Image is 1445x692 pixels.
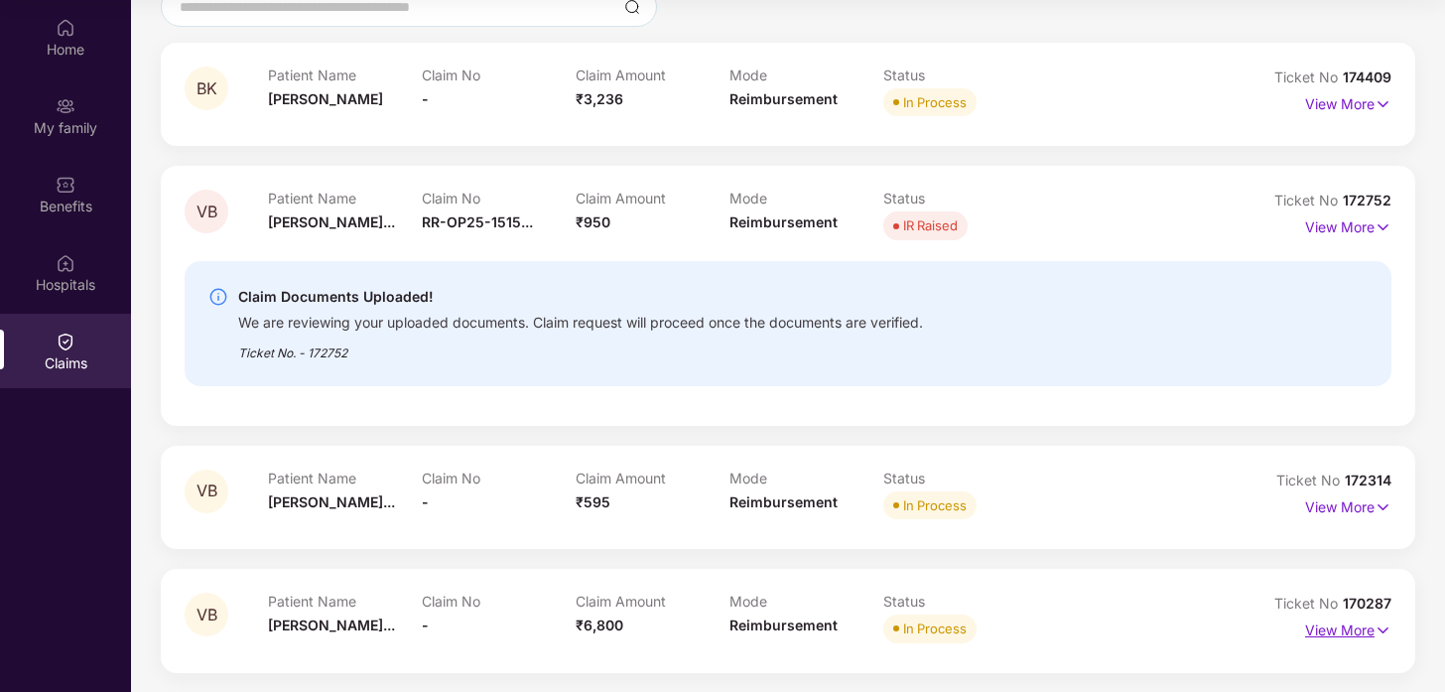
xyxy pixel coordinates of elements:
[576,190,729,207] p: Claim Amount
[268,213,395,230] span: [PERSON_NAME]...
[1375,496,1391,518] img: svg+xml;base64,PHN2ZyB4bWxucz0iaHR0cDovL3d3dy53My5vcmcvMjAwMC9zdmciIHdpZHRoPSIxNyIgaGVpZ2h0PSIxNy...
[883,67,1037,83] p: Status
[56,332,75,351] img: svg+xml;base64,PHN2ZyBpZD0iQ2xhaW0iIHhtbG5zPSJodHRwOi8vd3d3LnczLm9yZy8yMDAwL3N2ZyIgd2lkdGg9IjIwIi...
[576,617,623,633] span: ₹6,800
[576,493,610,510] span: ₹595
[1305,491,1391,518] p: View More
[268,67,422,83] p: Patient Name
[422,593,576,610] p: Claim No
[197,204,217,220] span: VB
[197,483,217,499] span: VB
[268,470,422,486] p: Patient Name
[576,593,729,610] p: Claim Amount
[422,470,576,486] p: Claim No
[238,332,923,362] div: Ticket No. - 172752
[197,607,217,623] span: VB
[1305,615,1391,641] p: View More
[883,593,1037,610] p: Status
[1274,69,1343,85] span: Ticket No
[208,287,228,307] img: svg+xml;base64,PHN2ZyBpZD0iSW5mby0yMHgyMCIgeG1sbnM9Imh0dHA6Ly93d3cudzMub3JnLzIwMDAvc3ZnIiB3aWR0aD...
[56,18,75,38] img: svg+xml;base64,PHN2ZyBpZD0iSG9tZSIgeG1sbnM9Imh0dHA6Ly93d3cudzMub3JnLzIwMDAvc3ZnIiB3aWR0aD0iMjAiIG...
[883,190,1037,207] p: Status
[1305,88,1391,115] p: View More
[1345,472,1391,488] span: 172314
[1375,620,1391,641] img: svg+xml;base64,PHN2ZyB4bWxucz0iaHR0cDovL3d3dy53My5vcmcvMjAwMC9zdmciIHdpZHRoPSIxNyIgaGVpZ2h0PSIxNy...
[883,470,1037,486] p: Status
[729,213,838,230] span: Reimbursement
[422,67,576,83] p: Claim No
[729,617,838,633] span: Reimbursement
[56,253,75,273] img: svg+xml;base64,PHN2ZyBpZD0iSG9zcGl0YWxzIiB4bWxucz0iaHR0cDovL3d3dy53My5vcmcvMjAwMC9zdmciIHdpZHRoPS...
[238,285,923,309] div: Claim Documents Uploaded!
[1343,69,1391,85] span: 174409
[422,190,576,207] p: Claim No
[56,175,75,195] img: svg+xml;base64,PHN2ZyBpZD0iQmVuZWZpdHMiIHhtbG5zPSJodHRwOi8vd3d3LnczLm9yZy8yMDAwL3N2ZyIgd2lkdGg9Ij...
[1343,192,1391,208] span: 172752
[1274,192,1343,208] span: Ticket No
[576,213,610,230] span: ₹950
[268,90,383,107] span: [PERSON_NAME]
[729,493,838,510] span: Reimbursement
[268,493,395,510] span: [PERSON_NAME]...
[1276,472,1345,488] span: Ticket No
[729,190,883,207] p: Mode
[729,90,838,107] span: Reimbursement
[729,593,883,610] p: Mode
[268,593,422,610] p: Patient Name
[729,67,883,83] p: Mode
[1274,595,1343,612] span: Ticket No
[268,617,395,633] span: [PERSON_NAME]...
[576,470,729,486] p: Claim Amount
[197,80,217,97] span: BK
[729,470,883,486] p: Mode
[422,213,533,230] span: RR-OP25-1515...
[903,619,967,638] div: In Process
[576,67,729,83] p: Claim Amount
[268,190,422,207] p: Patient Name
[422,617,429,633] span: -
[903,215,958,235] div: IR Raised
[238,309,923,332] div: We are reviewing your uploaded documents. Claim request will proceed once the documents are verif...
[903,92,967,112] div: In Process
[576,90,623,107] span: ₹3,236
[1343,595,1391,612] span: 170287
[1375,216,1391,238] img: svg+xml;base64,PHN2ZyB4bWxucz0iaHR0cDovL3d3dy53My5vcmcvMjAwMC9zdmciIHdpZHRoPSIxNyIgaGVpZ2h0PSIxNy...
[56,96,75,116] img: svg+xml;base64,PHN2ZyB3aWR0aD0iMjAiIGhlaWdodD0iMjAiIHZpZXdCb3g9IjAgMCAyMCAyMCIgZmlsbD0ibm9uZSIgeG...
[422,90,429,107] span: -
[1375,93,1391,115] img: svg+xml;base64,PHN2ZyB4bWxucz0iaHR0cDovL3d3dy53My5vcmcvMjAwMC9zdmciIHdpZHRoPSIxNyIgaGVpZ2h0PSIxNy...
[903,495,967,515] div: In Process
[422,493,429,510] span: -
[1305,211,1391,238] p: View More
